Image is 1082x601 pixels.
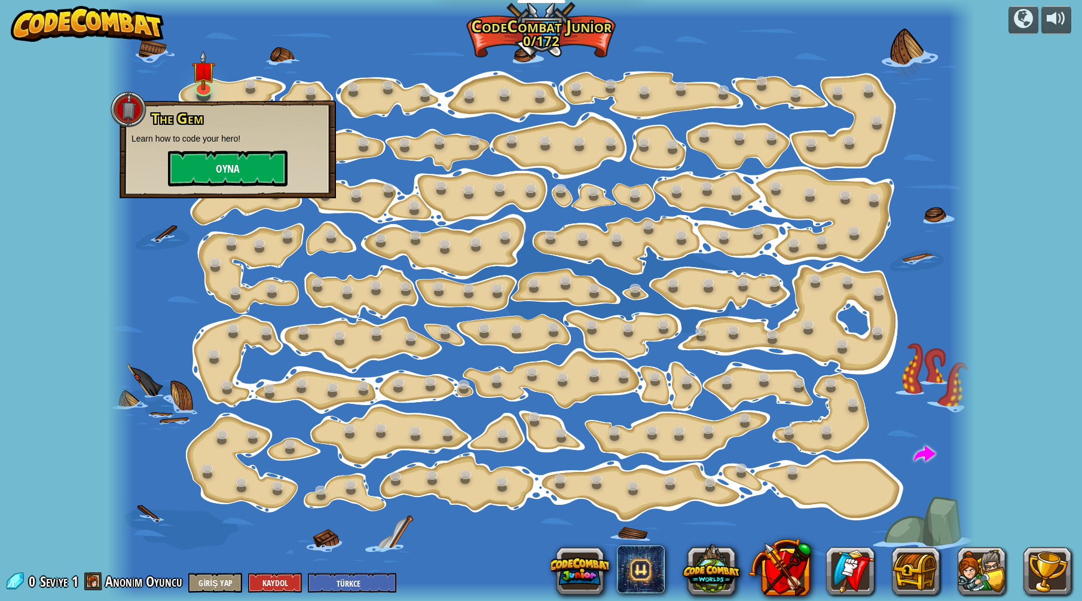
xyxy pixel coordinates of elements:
[132,133,324,145] p: Learn how to code your hero!
[192,50,215,90] img: level-banner-unstarted.png
[168,151,288,186] button: Oyna
[151,108,203,128] span: The Gem
[248,573,302,593] button: Kaydol
[188,573,242,593] button: Giriş Yap
[1041,6,1071,34] button: Sesi ayarla
[40,572,68,591] span: Seviye
[1008,6,1038,34] button: Kampanyalar
[105,572,183,591] span: Anonim Oyuncu
[72,572,78,591] span: 1
[11,6,164,42] img: CodeCombat - Learn how to code by playing a game
[29,572,39,591] span: 0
